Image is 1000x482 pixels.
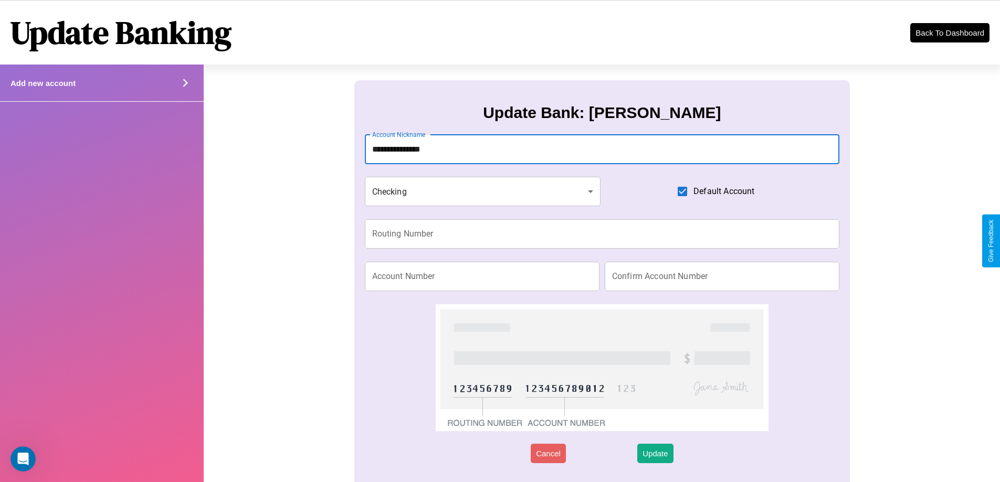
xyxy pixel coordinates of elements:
div: Give Feedback [987,220,995,262]
h4: Add new account [10,79,76,88]
img: check [436,304,768,431]
button: Cancel [531,444,566,463]
h3: Update Bank: [PERSON_NAME] [483,104,721,122]
h1: Update Banking [10,11,231,54]
button: Back To Dashboard [910,23,990,42]
div: Checking [365,177,601,206]
label: Account Nickname [372,130,426,139]
iframe: Intercom live chat [10,446,36,472]
span: Default Account [693,185,754,198]
button: Update [637,444,673,463]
